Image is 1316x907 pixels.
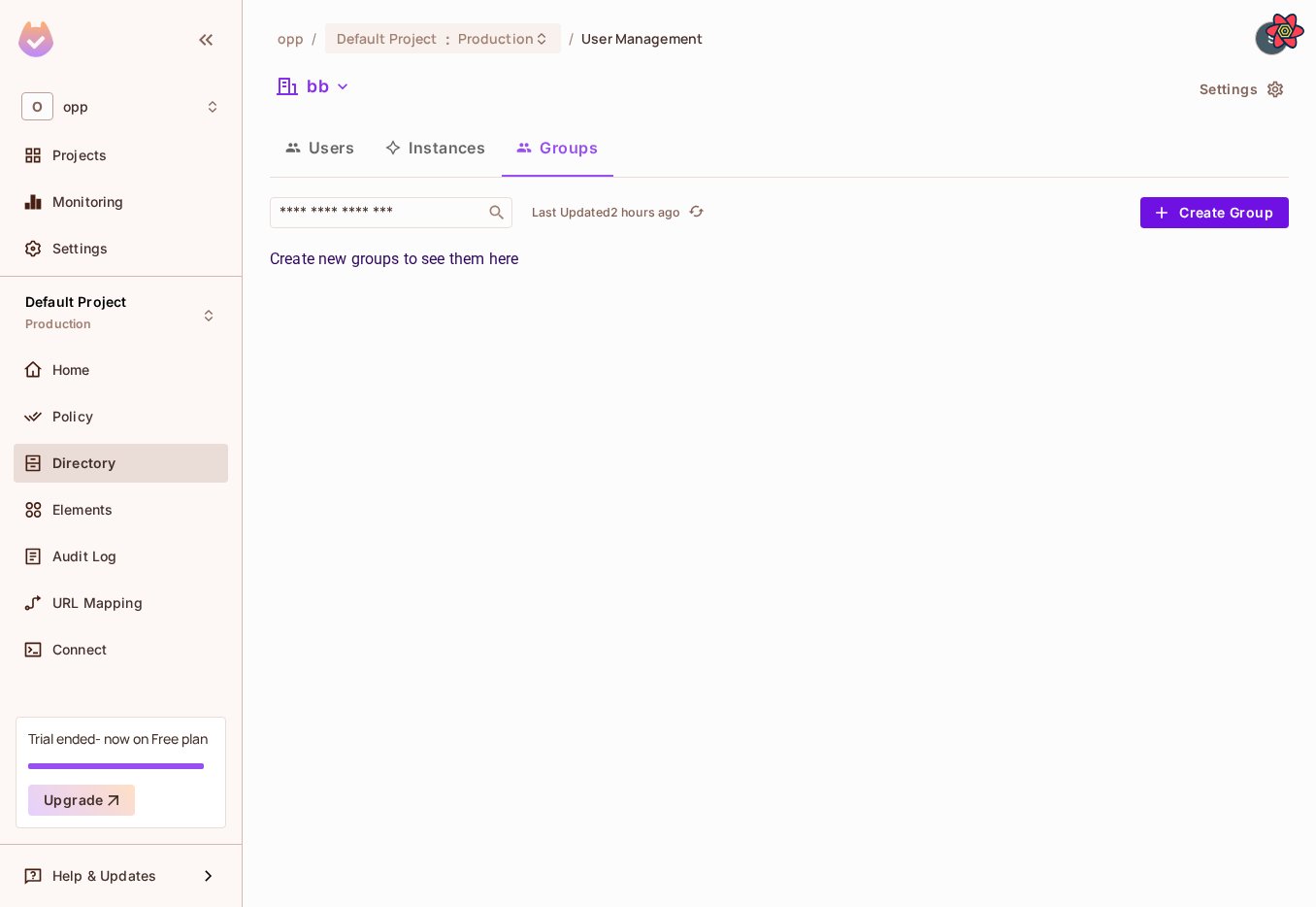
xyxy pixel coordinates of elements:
button: Instances [370,123,501,172]
span: Elements [52,502,113,518]
span: Help & Updates [52,868,156,884]
span: Monitoring [52,194,124,210]
span: Workspace: opp [63,99,88,115]
span: Directory [52,455,115,471]
div: Create new groups to see them here [270,248,1289,271]
span: Production [25,317,92,332]
div: Trial ended- now on Free plan [28,729,208,748]
span: Home [52,362,90,378]
button: bb [270,71,358,102]
span: Production [458,29,534,48]
span: Default Project [337,29,438,48]
p: Last Updated 2 hours ago [532,205,680,220]
span: the active workspace [278,29,304,48]
li: / [312,29,316,48]
li: / [569,29,574,48]
button: Users [270,123,370,172]
img: shuvy ankor [1256,22,1288,54]
button: Create Group [1140,197,1289,228]
span: Connect [52,642,107,657]
span: Click to refresh data [680,201,707,224]
span: Projects [52,148,107,163]
span: Settings [52,241,108,256]
button: refresh [684,201,707,224]
span: URL Mapping [52,595,143,611]
span: Default Project [25,294,126,310]
span: refresh [688,203,705,222]
span: : [444,31,451,47]
button: Upgrade [28,785,135,816]
span: Policy [52,409,93,424]
span: Audit Log [52,549,116,564]
span: O [21,92,53,120]
img: SReyMgAAAABJRU5ErkJggg== [18,21,53,57]
button: Open React Query Devtools [1266,12,1304,50]
button: Settings [1192,74,1289,105]
span: User Management [581,29,703,48]
button: Groups [501,123,613,172]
